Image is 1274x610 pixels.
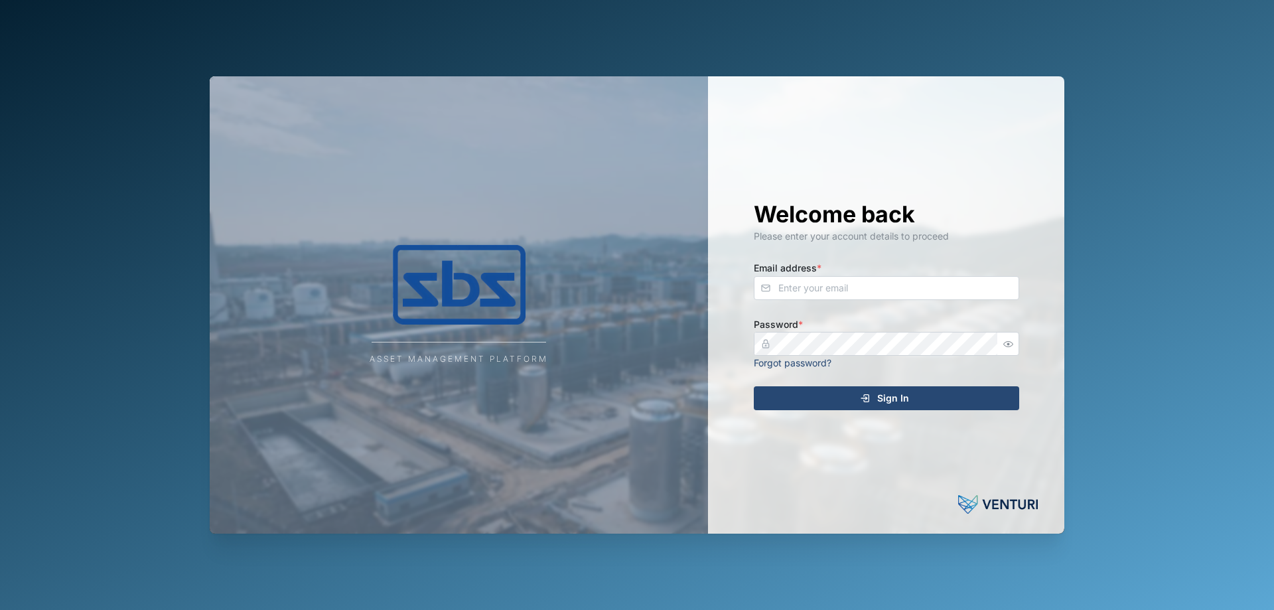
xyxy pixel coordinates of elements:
[958,491,1038,518] img: Powered by: Venturi
[754,276,1019,300] input: Enter your email
[754,317,803,332] label: Password
[754,200,1019,229] h1: Welcome back
[754,357,831,368] a: Forgot password?
[754,229,1019,244] div: Please enter your account details to proceed
[877,387,909,410] span: Sign In
[754,261,821,275] label: Email address
[370,353,548,366] div: Asset Management Platform
[754,386,1019,410] button: Sign In
[326,245,592,325] img: Company Logo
